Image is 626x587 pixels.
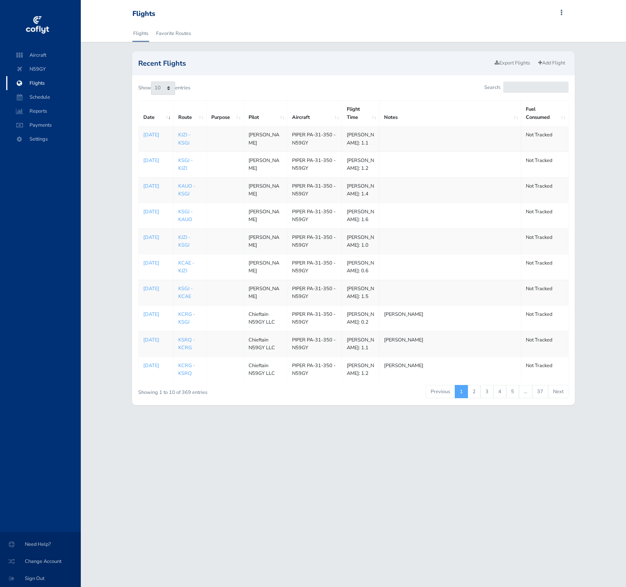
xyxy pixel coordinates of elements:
[178,183,195,197] a: KAUO - KSGJ
[521,101,569,126] th: Fuel Consumed: activate to sort column ascending
[287,152,342,178] td: PIPER PA-31-350 - N59GY
[379,331,521,357] td: [PERSON_NAME]
[138,82,190,95] label: Show entries
[455,385,468,398] a: 1
[14,62,73,76] span: N59GY
[143,285,169,293] a: [DATE]
[243,126,287,152] td: [PERSON_NAME]
[521,280,569,305] td: Not Tracked
[178,362,195,377] a: KCRG - KSRQ
[535,57,569,69] a: Add Flight
[143,310,169,318] a: [DATE]
[243,305,287,331] td: Chieftain N59GY LLC
[342,177,379,203] td: [PERSON_NAME]: 1.4
[143,157,169,164] a: [DATE]
[9,537,71,551] span: Need Help?
[243,152,287,178] td: [PERSON_NAME]
[342,305,379,331] td: [PERSON_NAME]: 0.2
[206,101,243,126] th: Purpose: activate to sort column ascending
[14,90,73,104] span: Schedule
[178,131,190,146] a: KJZI - KSGJ
[243,331,287,357] td: Chieftain N59GY LLC
[155,25,192,42] a: Favorite Routes
[287,357,342,382] td: PIPER PA-31-350 - N59GY
[243,101,287,126] th: Pilot: activate to sort column ascending
[287,126,342,152] td: PIPER PA-31-350 - N59GY
[287,305,342,331] td: PIPER PA-31-350 - N59GY
[178,208,193,223] a: KSGJ - KAUO
[143,131,169,139] a: [DATE]
[521,331,569,357] td: Not Tracked
[379,357,521,382] td: [PERSON_NAME]
[14,132,73,146] span: Settings
[342,228,379,254] td: [PERSON_NAME]: 1.0
[143,259,169,267] a: [DATE]
[243,177,287,203] td: [PERSON_NAME]
[143,362,169,369] a: [DATE]
[173,101,206,126] th: Route: activate to sort column ascending
[521,228,569,254] td: Not Tracked
[178,336,195,351] a: KSRQ - KCRG
[143,208,169,216] a: [DATE]
[342,126,379,152] td: [PERSON_NAME]: 1.1
[484,82,569,93] label: Search:
[143,336,169,344] a: [DATE]
[287,254,342,280] td: PIPER PA-31-350 - N59GY
[9,554,71,568] span: Change Account
[9,571,71,585] span: Sign Out
[138,384,312,396] div: Showing 1 to 10 of 369 entries
[14,104,73,118] span: Reports
[379,305,521,331] td: [PERSON_NAME]
[342,101,379,126] th: Flight Time: activate to sort column ascending
[143,182,169,190] a: [DATE]
[342,203,379,228] td: [PERSON_NAME]: 1.6
[287,331,342,357] td: PIPER PA-31-350 - N59GY
[24,14,50,37] img: coflyt logo
[178,260,194,274] a: KCAE - KJZI
[14,48,73,62] span: Aircraft
[287,177,342,203] td: PIPER PA-31-350 - N59GY
[143,233,169,241] p: [DATE]
[379,101,521,126] th: Notes: activate to sort column ascending
[506,385,519,398] a: 5
[243,254,287,280] td: [PERSON_NAME]
[243,280,287,305] td: [PERSON_NAME]
[521,126,569,152] td: Not Tracked
[521,254,569,280] td: Not Tracked
[521,203,569,228] td: Not Tracked
[548,385,569,398] a: Next
[342,280,379,305] td: [PERSON_NAME]: 1.5
[243,228,287,254] td: [PERSON_NAME]
[342,331,379,357] td: [PERSON_NAME]: 1.1
[151,82,175,95] select: Showentries
[521,177,569,203] td: Not Tracked
[14,118,73,132] span: Payments
[287,101,342,126] th: Aircraft: activate to sort column ascending
[287,228,342,254] td: PIPER PA-31-350 - N59GY
[132,25,149,42] a: Flights
[132,10,155,18] div: Flights
[480,385,494,398] a: 3
[491,57,534,69] a: Export Flights
[493,385,506,398] a: 4
[503,82,569,93] input: Search:
[521,357,569,382] td: Not Tracked
[178,234,190,249] a: KJZI - KSGJ
[287,280,342,305] td: PIPER PA-31-350 - N59GY
[138,60,491,67] h2: Recent Flights
[243,357,287,382] td: Chieftain N59GY LLC
[178,311,195,326] a: KCRG - KSGJ
[139,101,174,126] th: Date: activate to sort column ascending
[178,285,193,300] a: KSGJ - KCAE
[287,203,342,228] td: PIPER PA-31-350 - N59GY
[243,203,287,228] td: [PERSON_NAME]
[178,157,193,172] a: KSGJ - KJZI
